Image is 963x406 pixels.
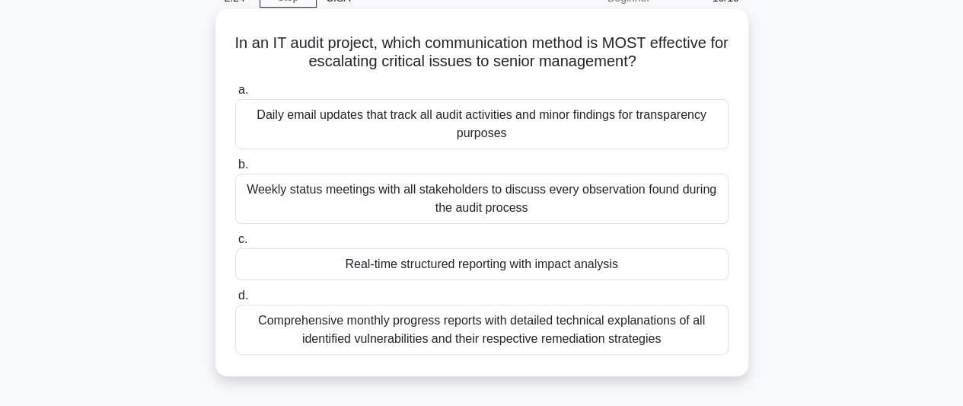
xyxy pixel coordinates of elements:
[235,99,729,149] div: Daily email updates that track all audit activities and minor findings for transparency purposes
[234,34,730,72] h5: In an IT audit project, which communication method is MOST effective for escalating critical issu...
[235,305,729,355] div: Comprehensive monthly progress reports with detailed technical explanations of all identified vul...
[235,174,729,224] div: Weekly status meetings with all stakeholders to discuss every observation found during the audit ...
[235,248,729,280] div: Real-time structured reporting with impact analysis
[238,289,248,302] span: d.
[238,232,247,245] span: c.
[238,83,248,96] span: a.
[238,158,248,171] span: b.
